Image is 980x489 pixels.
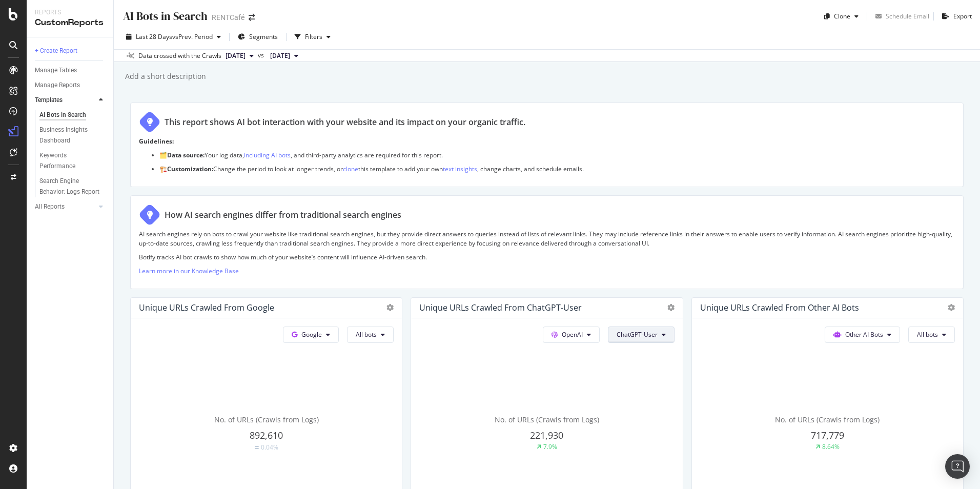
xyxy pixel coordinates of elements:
[834,12,850,21] div: Clone
[35,46,77,56] div: + Create Report
[811,429,844,441] span: 717,779
[39,176,106,197] a: Search Engine Behavior: Logs Report
[35,80,106,91] a: Manage Reports
[39,125,98,146] div: Business Insights Dashboard
[35,201,65,212] div: All Reports
[543,327,600,343] button: OpenAI
[139,302,274,313] div: Unique URLs Crawled from Google
[226,51,246,60] span: 2025 Aug. 7th
[35,17,105,29] div: CustomReports
[822,442,840,451] div: 8.64%
[167,151,205,159] strong: Data source:
[953,12,972,21] div: Export
[343,165,358,173] a: clone
[820,8,863,25] button: Clone
[938,8,972,25] button: Export
[138,51,221,60] div: Data crossed with the Crawls
[356,330,377,339] span: All bots
[700,302,859,313] div: Unique URLs Crawled from Other AI Bots
[172,32,213,41] span: vs Prev. Period
[139,137,174,146] strong: Guidelines:
[871,8,929,25] button: Schedule Email
[39,125,106,146] a: Business Insights Dashboard
[530,429,563,441] span: 221,930
[165,209,401,221] div: How AI search engines differ from traditional search engines
[562,330,583,339] span: OpenAI
[608,327,675,343] button: ChatGPT-User
[159,151,955,159] p: 🗂️ Your log data, , and third-party analytics are required for this report.
[167,165,213,173] strong: Customization:
[234,29,282,45] button: Segments
[250,429,283,441] span: 892,610
[122,29,225,45] button: Last 28 DaysvsPrev. Period
[35,65,77,76] div: Manage Tables
[139,230,955,247] p: AI search engines rely on bots to crawl your website like traditional search engines, but they pr...
[917,330,938,339] span: All bots
[249,32,278,41] span: Segments
[39,150,106,172] a: Keywords Performance
[775,415,880,424] span: No. of URLs (Crawls from Logs)
[543,442,557,451] div: 7.9%
[35,95,63,106] div: Templates
[291,29,335,45] button: Filters
[270,51,290,60] span: 2025 Jul. 21st
[244,151,291,159] a: including AI bots
[39,110,86,120] div: AI Bots in Search
[139,267,239,275] a: Learn more in our Knowledge Base
[124,71,206,81] div: Add a short description
[347,327,394,343] button: All bots
[845,330,883,339] span: Other AI Bots
[165,116,525,128] div: This report shows AI bot interaction with your website and its impact on your organic traffic.
[261,443,278,452] div: 0.04%
[305,32,322,41] div: Filters
[35,95,96,106] a: Templates
[130,103,964,187] div: This report shows AI bot interaction with your website and its impact on your organic traffic.Gui...
[130,195,964,289] div: How AI search engines differ from traditional search enginesAI search engines rely on bots to cra...
[255,446,259,449] img: Equal
[908,327,955,343] button: All bots
[886,12,929,21] div: Schedule Email
[617,330,658,339] span: ChatGPT-User
[258,51,266,60] span: vs
[35,80,80,91] div: Manage Reports
[266,50,302,62] button: [DATE]
[945,454,970,479] div: Open Intercom Messenger
[136,32,172,41] span: Last 28 Days
[283,327,339,343] button: Google
[159,165,955,173] p: 🏗️ Change the period to look at longer trends, or this template to add your own , change charts, ...
[249,14,255,21] div: arrow-right-arrow-left
[221,50,258,62] button: [DATE]
[39,150,97,172] div: Keywords Performance
[495,415,599,424] span: No. of URLs (Crawls from Logs)
[214,415,319,424] span: No. of URLs (Crawls from Logs)
[212,12,244,23] div: RENTCafé
[443,165,477,173] a: text insights
[35,8,105,17] div: Reports
[301,330,322,339] span: Google
[35,46,106,56] a: + Create Report
[825,327,900,343] button: Other AI Bots
[419,302,582,313] div: Unique URLs Crawled from ChatGPT-User
[35,201,96,212] a: All Reports
[35,65,106,76] a: Manage Tables
[122,8,208,24] div: AI Bots in Search
[39,176,100,197] div: Search Engine Behavior: Logs Report
[39,110,106,120] a: AI Bots in Search
[139,253,955,261] p: Botify tracks AI bot crawls to show how much of your website’s content will influence AI-driven s...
